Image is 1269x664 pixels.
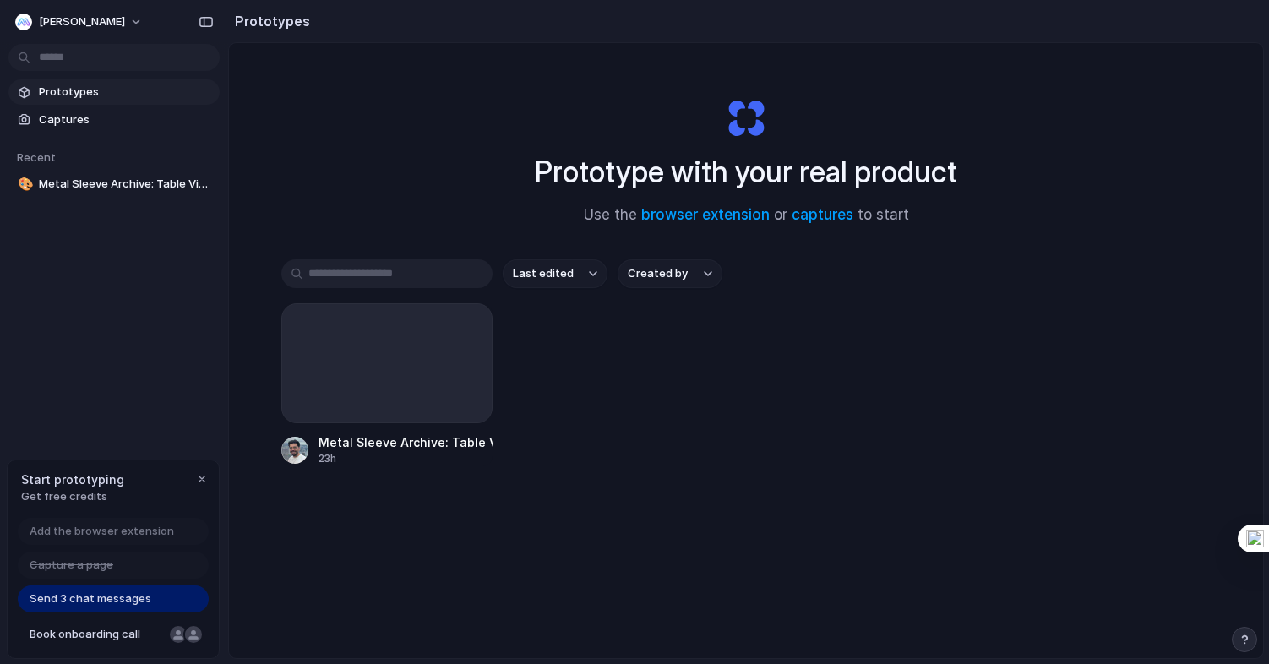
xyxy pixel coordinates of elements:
span: Prototypes [39,84,213,101]
span: Book onboarding call [30,626,163,643]
span: Last edited [513,265,574,282]
span: Start prototyping [21,471,124,488]
a: Book onboarding call [18,621,209,648]
span: Recent [17,150,56,164]
span: Add the browser extension [30,523,174,540]
a: browser extension [641,206,770,223]
span: [PERSON_NAME] [39,14,125,30]
button: Created by [618,259,722,288]
span: Capture a page [30,557,113,574]
span: Send 3 chat messages [30,591,151,607]
button: 🎨 [15,176,32,193]
a: Prototypes [8,79,220,105]
span: Get free credits [21,488,124,505]
span: Created by [628,265,688,282]
span: Metal Sleeve Archive: Table View Enhancement [39,176,213,193]
a: Captures [8,107,220,133]
div: 23h [319,451,493,466]
div: Nicole Kubica [168,624,188,645]
a: Metal Sleeve Archive: Table View Enhancement23h [281,303,493,466]
button: Last edited [503,259,607,288]
div: 🎨 [18,175,30,194]
h1: Prototype with your real product [535,150,957,194]
div: Christian Iacullo [183,624,204,645]
button: [PERSON_NAME] [8,8,151,35]
h2: Prototypes [228,11,310,31]
span: Use the or to start [584,204,909,226]
div: Metal Sleeve Archive: Table View Enhancement [319,433,493,451]
a: captures [792,206,853,223]
span: Captures [39,112,213,128]
a: 🎨Metal Sleeve Archive: Table View Enhancement [8,171,220,197]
